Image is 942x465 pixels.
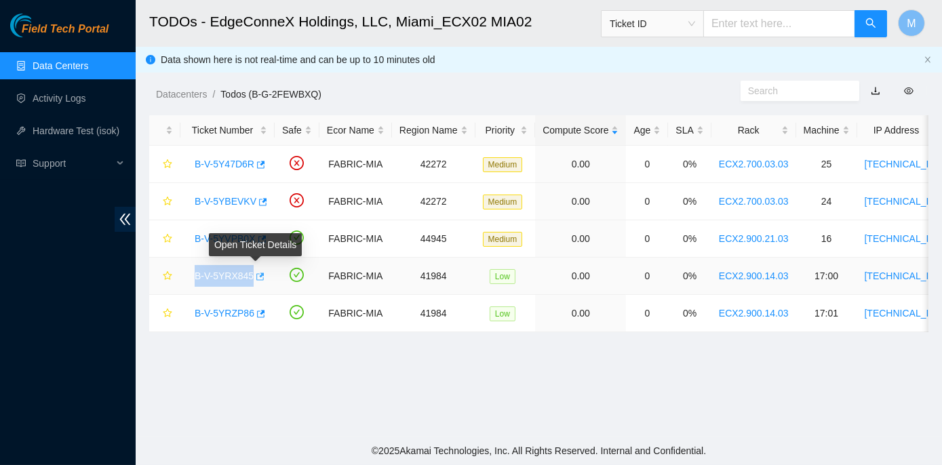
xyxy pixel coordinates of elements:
a: Datacenters [156,89,207,100]
td: 0 [626,258,668,295]
td: 0 [626,183,668,220]
button: search [855,10,887,37]
td: 0.00 [535,220,626,258]
span: M [907,15,916,32]
span: read [16,159,26,168]
a: B-V-5Y47D6R [195,159,254,169]
td: 0% [668,146,711,183]
a: B-V-5YRX845 [195,270,254,281]
td: FABRIC-MIA [319,295,392,332]
span: Medium [483,157,523,172]
a: [TECHNICAL_ID] [865,308,939,319]
td: 0% [668,258,711,295]
button: M [898,9,925,37]
footer: © 2025 Akamai Technologies, Inc. All Rights Reserved. Internal and Confidential. [136,437,942,465]
a: ECX2.900.14.03 [719,308,789,319]
td: FABRIC-MIA [319,258,392,295]
td: 0.00 [535,258,626,295]
td: 41984 [392,258,475,295]
span: star [163,234,172,245]
input: Enter text here... [703,10,855,37]
a: B-V-5YBEVKV [195,196,256,207]
span: check-circle [290,305,304,319]
td: 0.00 [535,295,626,332]
a: Akamai TechnologiesField Tech Portal [10,24,109,42]
td: 44945 [392,220,475,258]
button: star [157,265,173,287]
span: Ticket ID [610,14,695,34]
td: 16 [796,220,857,258]
span: close-circle [290,156,304,170]
span: Field Tech Portal [22,23,109,36]
span: check-circle [290,230,304,245]
td: 0.00 [535,146,626,183]
button: download [861,80,890,102]
td: 0 [626,295,668,332]
span: close-circle [290,193,304,207]
a: ECX2.900.14.03 [719,270,789,281]
td: 42272 [392,146,475,183]
button: star [157,302,173,324]
span: Medium [483,232,523,247]
a: Data Centers [33,60,88,71]
a: [TECHNICAL_ID] [865,196,939,207]
a: Hardware Test (isok) [33,125,119,136]
a: download [871,85,880,96]
span: eye [904,86,914,96]
input: Search [748,83,841,98]
span: star [163,308,172,319]
td: 41984 [392,295,475,332]
td: FABRIC-MIA [319,220,392,258]
button: star [157,153,173,175]
a: [TECHNICAL_ID] [865,270,939,281]
td: 17:01 [796,295,857,332]
span: star [163,271,172,282]
button: close [924,56,932,64]
a: ECX2.700.03.03 [719,196,789,207]
td: 24 [796,183,857,220]
td: 17:00 [796,258,857,295]
span: Support [33,150,113,177]
span: search [865,18,876,31]
td: 0 [626,220,668,258]
a: B-V-5YRZP86 [195,308,254,319]
a: ECX2.900.21.03 [719,233,789,244]
a: [TECHNICAL_ID] [865,233,939,244]
span: Low [490,269,515,284]
td: 0.00 [535,183,626,220]
span: check-circle [290,268,304,282]
td: 0% [668,295,711,332]
td: 42272 [392,183,475,220]
span: star [163,197,172,207]
a: Activity Logs [33,93,86,104]
button: star [157,190,173,212]
td: 0% [668,220,711,258]
a: [TECHNICAL_ID] [865,159,939,169]
span: star [163,159,172,170]
td: 0% [668,183,711,220]
div: Open Ticket Details [209,233,302,256]
a: B-V-5YVPB0X [195,233,256,244]
span: Low [490,306,515,321]
span: Medium [483,195,523,209]
button: star [157,228,173,249]
td: 25 [796,146,857,183]
span: / [212,89,215,100]
a: ECX2.700.03.03 [719,159,789,169]
a: Todos (B-G-2FEWBXQ) [220,89,321,100]
img: Akamai Technologies [10,14,68,37]
td: FABRIC-MIA [319,146,392,183]
span: double-left [115,207,136,232]
td: 0 [626,146,668,183]
td: FABRIC-MIA [319,183,392,220]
